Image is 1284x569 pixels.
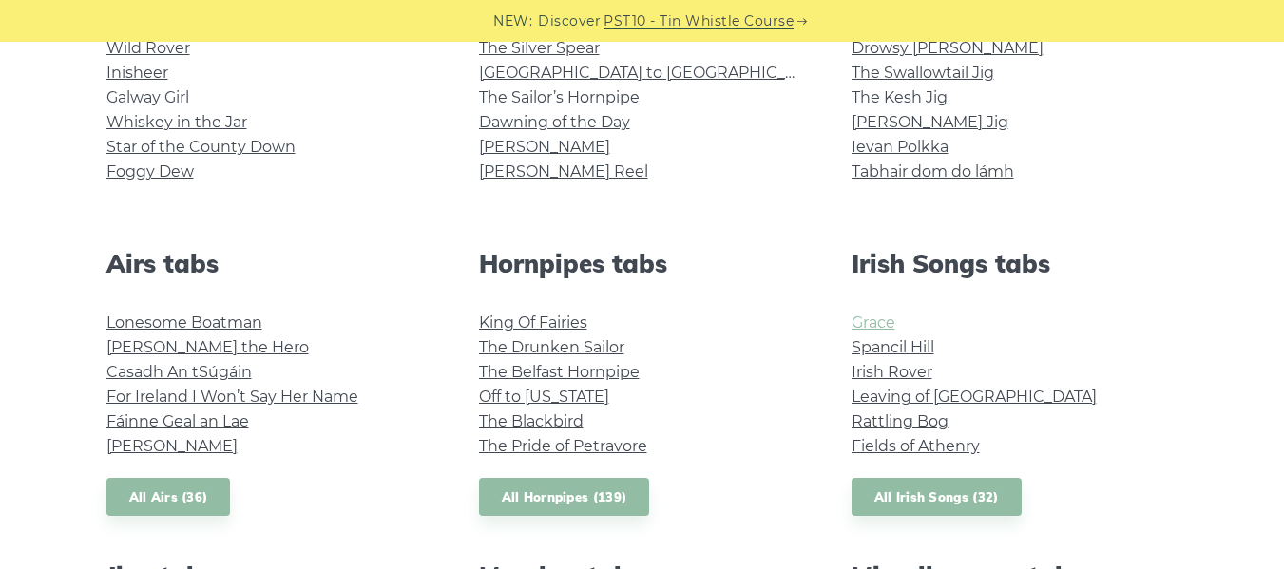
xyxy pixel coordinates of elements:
[604,10,794,32] a: PST10 - Tin Whistle Course
[106,437,238,455] a: [PERSON_NAME]
[479,88,640,106] a: The Sailor’s Hornpipe
[106,113,247,131] a: Whiskey in the Jar
[106,388,358,406] a: For Ireland I Won’t Say Her Name
[106,478,231,517] a: All Airs (36)
[479,162,648,180] a: [PERSON_NAME] Reel
[852,162,1014,180] a: Tabhair dom do lámh
[106,249,433,278] h2: Airs tabs
[852,39,1044,57] a: Drowsy [PERSON_NAME]
[852,313,895,332] a: Grace
[852,88,948,106] a: The Kesh Jig
[479,313,587,332] a: King Of Fairies
[493,10,532,32] span: NEW:
[852,412,949,430] a: Rattling Bog
[106,64,168,82] a: Inisheer
[479,478,650,517] a: All Hornpipes (139)
[538,10,601,32] span: Discover
[106,412,249,430] a: Fáinne Geal an Lae
[106,88,189,106] a: Galway Girl
[479,39,600,57] a: The Silver Spear
[106,138,296,156] a: Star of the County Down
[852,437,980,455] a: Fields of Athenry
[852,113,1008,131] a: [PERSON_NAME] Jig
[479,363,640,381] a: The Belfast Hornpipe
[479,437,647,455] a: The Pride of Petravore
[106,338,309,356] a: [PERSON_NAME] the Hero
[852,338,934,356] a: Spancil Hill
[106,162,194,180] a: Foggy Dew
[479,388,609,406] a: Off to [US_STATE]
[479,412,584,430] a: The Blackbird
[106,313,262,332] a: Lonesome Boatman
[106,39,190,57] a: Wild Rover
[852,363,932,381] a: Irish Rover
[852,388,1097,406] a: Leaving of [GEOGRAPHIC_DATA]
[479,138,610,156] a: [PERSON_NAME]
[479,113,630,131] a: Dawning of the Day
[106,363,252,381] a: Casadh An tSúgáin
[852,478,1022,517] a: All Irish Songs (32)
[479,338,624,356] a: The Drunken Sailor
[852,249,1179,278] h2: Irish Songs tabs
[479,249,806,278] h2: Hornpipes tabs
[852,64,994,82] a: The Swallowtail Jig
[479,64,830,82] a: [GEOGRAPHIC_DATA] to [GEOGRAPHIC_DATA]
[852,138,949,156] a: Ievan Polkka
